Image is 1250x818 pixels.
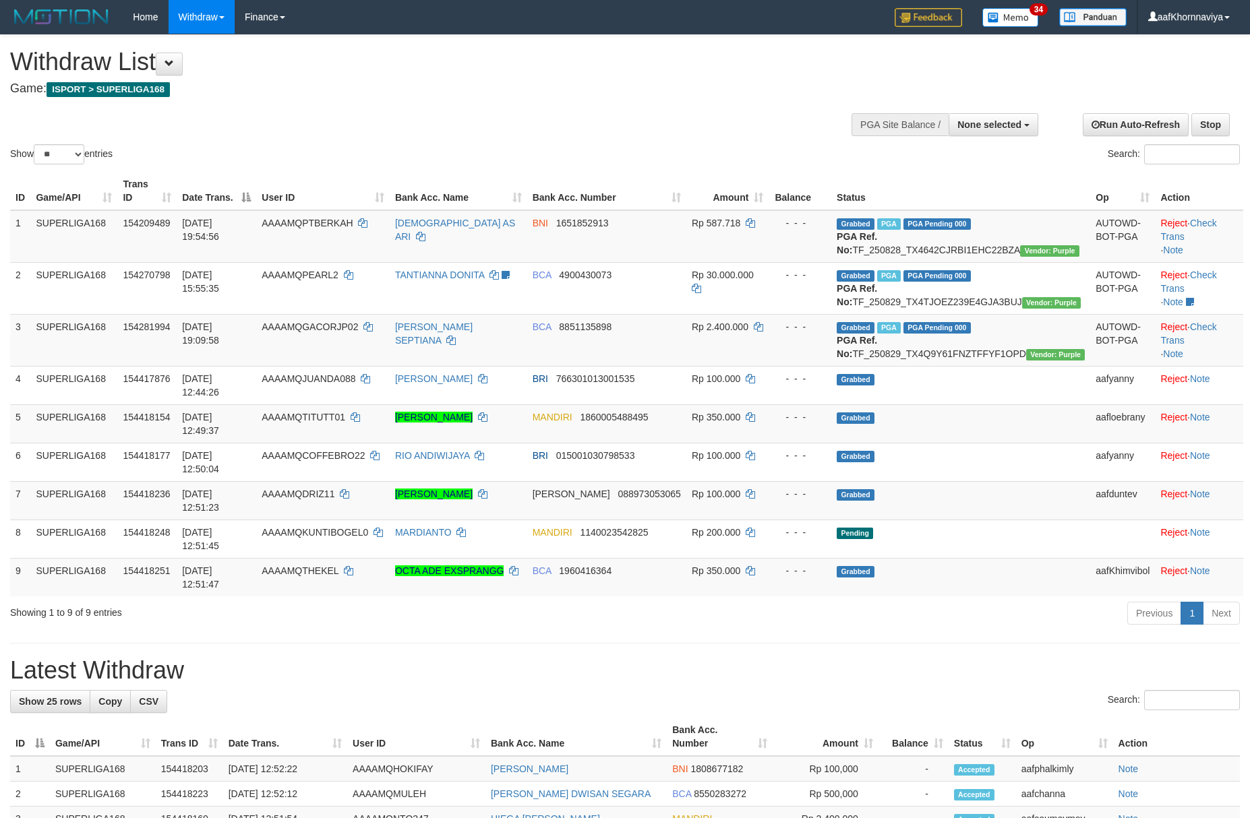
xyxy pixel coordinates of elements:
a: [PERSON_NAME] [395,373,473,384]
span: Marked by aafmaleo [877,270,901,282]
span: [DATE] 12:51:47 [182,565,219,590]
div: - - - [774,526,826,539]
div: - - - [774,216,826,230]
a: Reject [1160,321,1187,332]
div: - - - [774,320,826,334]
a: Next [1203,602,1240,625]
td: SUPERLIGA168 [30,366,117,404]
span: Marked by aafnonsreyleab [877,322,901,334]
td: AUTOWD-BOT-PGA [1090,314,1155,366]
span: AAAAMQDRIZ11 [262,489,334,499]
span: Copy 766301013001535 to clipboard [556,373,635,384]
span: Rp 100.000 [692,373,740,384]
span: Copy 1860005488495 to clipboard [580,412,648,422]
span: 154418236 [123,489,170,499]
div: - - - [774,410,826,424]
span: [DATE] 12:50:04 [182,450,219,474]
a: Reject [1160,527,1187,538]
span: Copy 1808677182 to clipboard [690,763,743,774]
span: Show 25 rows [19,696,82,707]
span: Grabbed [837,322,874,334]
span: [DATE] 12:49:37 [182,412,219,436]
td: - [879,782,949,807]
h1: Withdraw List [10,49,820,75]
span: CSV [139,696,158,707]
span: [DATE] 12:51:45 [182,527,219,551]
img: Feedback.jpg [895,8,962,27]
td: · [1155,558,1243,596]
span: [DATE] 19:54:56 [182,218,219,242]
td: aafKhimvibol [1090,558,1155,596]
span: BCA [672,788,691,799]
a: Show 25 rows [10,690,90,713]
td: SUPERLIGA168 [50,756,156,782]
span: Vendor URL: https://trx4.1velocity.biz [1020,245,1079,257]
td: TF_250828_TX4642CJRBI1EHC22BZA [831,210,1090,263]
span: 154418248 [123,527,170,538]
td: Rp 500,000 [773,782,879,807]
a: [PERSON_NAME] [491,763,568,774]
span: PGA Pending [903,322,971,334]
label: Search: [1108,144,1240,164]
td: SUPERLIGA168 [30,443,117,481]
span: 154418154 [123,412,170,422]
span: Rp 30.000.000 [692,270,754,280]
input: Search: [1144,144,1240,164]
a: CSV [130,690,167,713]
a: Check Trans [1160,270,1216,294]
span: AAAAMQKUNTIBOGEL0 [262,527,368,538]
td: SUPERLIGA168 [30,210,117,263]
span: BRI [533,450,548,461]
td: 8 [10,520,30,558]
span: Rp 200.000 [692,527,740,538]
td: 7 [10,481,30,520]
span: Copy 1960416364 to clipboard [559,565,612,576]
td: - [879,756,949,782]
td: · [1155,481,1243,520]
td: AAAAMQMULEH [347,782,485,807]
img: panduan.png [1059,8,1127,26]
td: · [1155,366,1243,404]
span: BCA [533,565,552,576]
span: Copy 8550283272 to clipboard [694,788,746,799]
span: Grabbed [837,218,874,230]
a: Reject [1160,218,1187,228]
td: · [1155,443,1243,481]
td: AAAAMQHOKIFAY [347,756,485,782]
td: SUPERLIGA168 [30,558,117,596]
span: 154209489 [123,218,170,228]
span: Rp 100.000 [692,489,740,499]
td: SUPERLIGA168 [30,520,117,558]
span: Copy 1140023542825 to clipboard [580,527,648,538]
td: AUTOWD-BOT-PGA [1090,210,1155,263]
a: Run Auto-Refresh [1083,113,1189,136]
a: Reject [1160,450,1187,461]
a: Check Trans [1160,321,1216,346]
a: Stop [1191,113,1230,136]
span: None selected [957,119,1021,130]
a: Check Trans [1160,218,1216,242]
td: · · [1155,262,1243,314]
td: TF_250829_TX4Q9Y61FNZTFFYF1OPD [831,314,1090,366]
h1: Latest Withdraw [10,657,1240,684]
td: SUPERLIGA168 [30,314,117,366]
b: PGA Ref. No: [837,283,877,307]
span: MANDIRI [533,527,572,538]
span: Grabbed [837,451,874,462]
td: [DATE] 12:52:22 [223,756,347,782]
td: · · [1155,210,1243,263]
a: Note [1119,763,1139,774]
span: Marked by aafchhiseyha [877,218,901,230]
th: Game/API: activate to sort column ascending [30,172,117,210]
th: User ID: activate to sort column ascending [347,718,485,756]
label: Search: [1108,690,1240,710]
span: [DATE] 12:44:26 [182,373,219,398]
th: Date Trans.: activate to sort column ascending [223,718,347,756]
a: Reject [1160,270,1187,280]
th: Action [1113,718,1240,756]
a: Note [1190,489,1210,499]
span: Grabbed [837,412,874,424]
input: Search: [1144,690,1240,710]
th: Op: activate to sort column ascending [1016,718,1113,756]
th: ID [10,172,30,210]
